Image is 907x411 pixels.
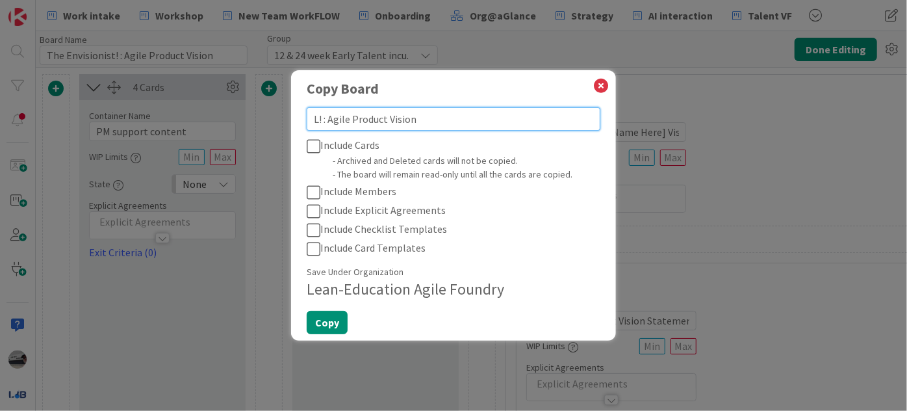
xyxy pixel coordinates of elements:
span: Include Members [320,185,396,198]
span: Include Card Templates [320,241,426,254]
div: - The board will remain read-only until all the cards are copied. [333,168,600,181]
h1: Copy Board [307,81,600,97]
button: Copy [307,311,348,334]
div: - Archived and Deleted cards will not be copied. [333,154,600,168]
span: Include Checklist Templates [320,222,447,235]
span: Include Cards [320,139,379,152]
h4: Lean-Education Agile Foundry [307,280,600,299]
button: Include Checklist Templates [307,223,600,238]
button: Include Members [307,185,600,200]
textarea: L! : Agile Product Vision [307,107,600,131]
button: Include Explicit Agreements [307,204,600,219]
span: Include Explicit Agreements [320,204,446,217]
label: Save Under Organization [307,265,403,279]
button: Include Cards [307,139,600,154]
button: Include Card Templates [307,242,600,257]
